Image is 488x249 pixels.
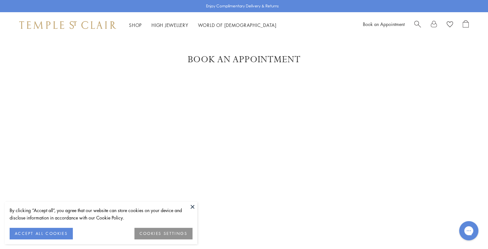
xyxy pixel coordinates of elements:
a: Open Shopping Bag [463,20,469,30]
div: By clicking “Accept all”, you agree that our website can store cookies on your device and disclos... [10,207,193,221]
a: ShopShop [129,22,142,28]
a: World of [DEMOGRAPHIC_DATA]World of [DEMOGRAPHIC_DATA] [198,22,277,28]
iframe: Gorgias live chat messenger [456,219,482,243]
a: View Wishlist [447,20,453,30]
nav: Main navigation [129,21,277,29]
img: Temple St. Clair [19,21,116,29]
a: Search [414,20,421,30]
a: Book an Appointment [363,21,405,27]
a: High JewelleryHigh Jewellery [151,22,188,28]
p: Enjoy Complimentary Delivery & Returns [206,3,279,9]
button: ACCEPT ALL COOKIES [10,228,73,239]
button: COOKIES SETTINGS [134,228,193,239]
h1: Book An Appointment [26,54,462,65]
